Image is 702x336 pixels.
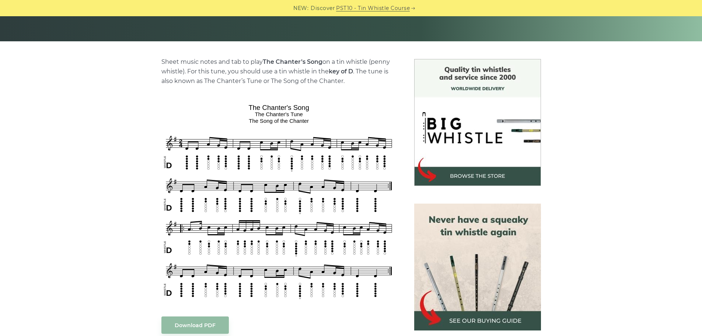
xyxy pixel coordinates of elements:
[161,101,397,302] img: The Chanter's Song Tin Whistle Tabs & Sheet Music
[336,4,410,13] a: PST10 - Tin Whistle Course
[263,58,322,65] strong: The Chanter’s Song
[311,4,335,13] span: Discover
[414,204,541,330] img: tin whistle buying guide
[293,4,308,13] span: NEW:
[161,316,229,334] a: Download PDF
[414,59,541,186] img: BigWhistle Tin Whistle Store
[329,68,353,75] strong: key of D
[161,57,397,86] p: Sheet music notes and tab to play on a tin whistle (penny whistle). For this tune, you should use...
